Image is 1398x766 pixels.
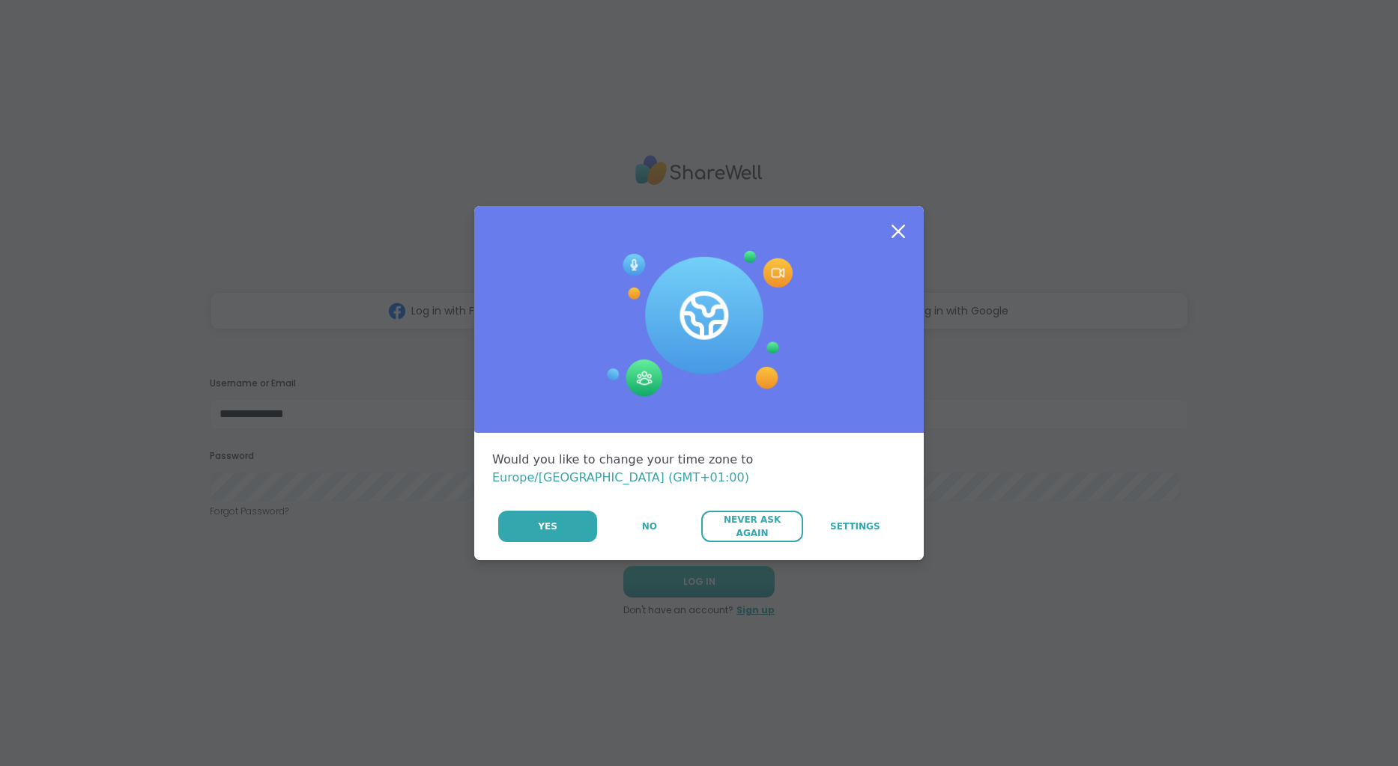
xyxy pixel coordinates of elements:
[642,520,657,533] span: No
[492,470,749,484] span: Europe/[GEOGRAPHIC_DATA] (GMT+01:00)
[492,451,906,487] div: Would you like to change your time zone to
[538,520,557,533] span: Yes
[805,511,906,542] a: Settings
[599,511,700,542] button: No
[709,513,795,540] span: Never Ask Again
[701,511,802,542] button: Never Ask Again
[498,511,597,542] button: Yes
[830,520,880,533] span: Settings
[605,251,793,398] img: Session Experience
